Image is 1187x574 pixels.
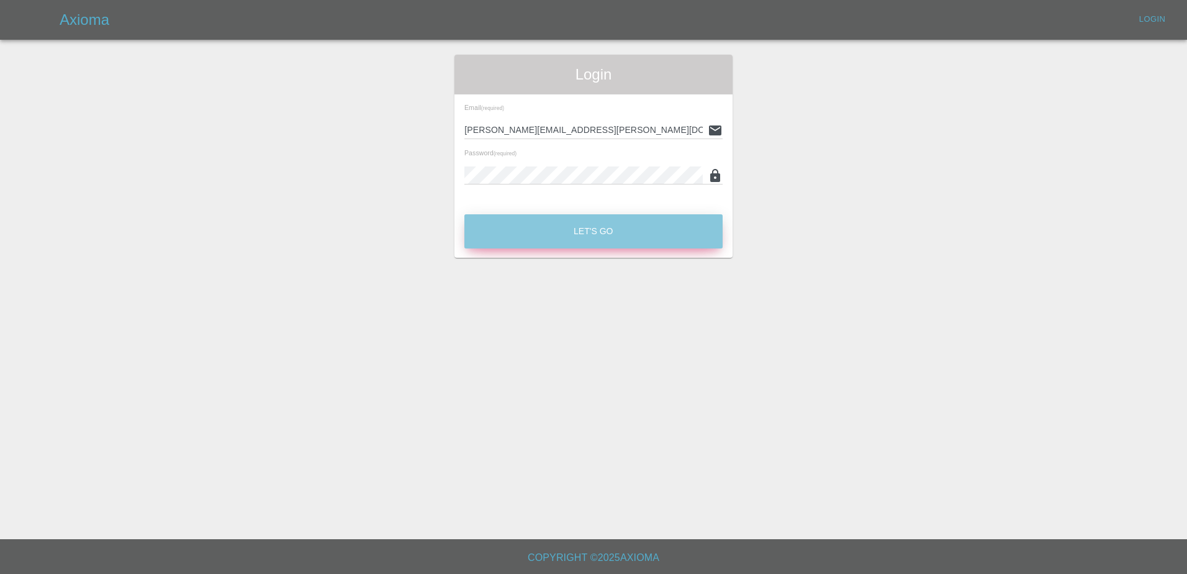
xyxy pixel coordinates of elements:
[1132,10,1172,29] a: Login
[464,214,723,248] button: Let's Go
[60,10,109,30] h5: Axioma
[464,65,723,84] span: Login
[494,151,517,157] small: (required)
[464,149,517,157] span: Password
[481,106,504,111] small: (required)
[464,104,504,111] span: Email
[10,549,1177,567] h6: Copyright © 2025 Axioma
